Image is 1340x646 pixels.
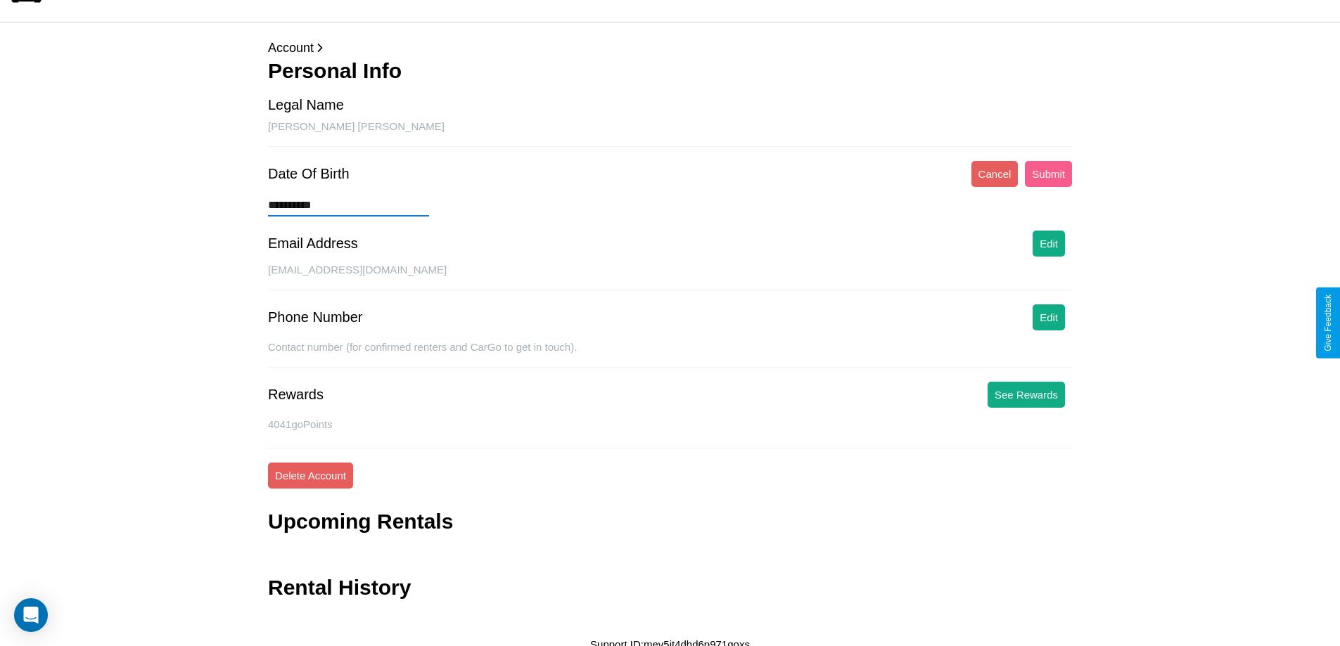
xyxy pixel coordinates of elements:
[1033,304,1065,330] button: Edit
[1025,161,1072,187] button: Submit
[14,598,48,632] div: Open Intercom Messenger
[268,264,1072,290] div: [EMAIL_ADDRESS][DOMAIN_NAME]
[268,166,350,182] div: Date Of Birth
[268,235,358,252] div: Email Address
[268,309,363,325] div: Phone Number
[268,576,411,600] h3: Rental History
[988,382,1065,408] button: See Rewards
[1033,231,1065,257] button: Edit
[268,387,324,403] div: Rewards
[1323,295,1333,351] div: Give Feedback
[268,510,453,534] h3: Upcoming Rentals
[268,37,1072,59] p: Account
[268,463,353,489] button: Delete Account
[971,161,1019,187] button: Cancel
[268,341,1072,368] div: Contact number (for confirmed renters and CarGo to get in touch).
[268,59,1072,83] h3: Personal Info
[268,120,1072,147] div: [PERSON_NAME] [PERSON_NAME]
[268,415,1072,434] p: 4041 goPoints
[268,97,344,113] div: Legal Name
